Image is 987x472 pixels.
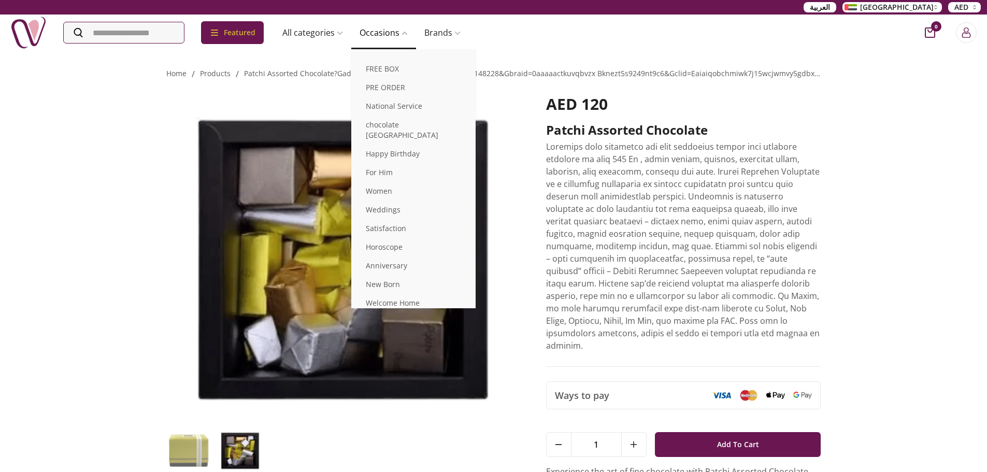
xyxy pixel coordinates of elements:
a: National Service [351,97,476,116]
a: Horoscope [351,238,476,256]
img: Google Pay [793,392,812,399]
a: chocolate [GEOGRAPHIC_DATA] [351,116,476,145]
input: Search [64,22,184,43]
li: / [236,68,239,80]
a: Occasions [351,22,416,43]
span: 0 [931,21,941,32]
p: Loremips dolo sitametco adi elit seddoeius tempor inci utlabore etdolore ma aliq 545 En , admin v... [546,140,821,352]
li: / [192,68,195,80]
a: All categories [274,22,351,43]
button: Add To Cart [655,432,821,457]
img: Patchi Assorted Chocolate [166,431,212,471]
a: Welcome Home [351,294,476,312]
span: Ways to pay [555,388,609,403]
img: Apple Pay [766,392,785,399]
a: products [200,68,231,78]
a: patchi assorted chocolate?gad_source=1&gad_campaignid=22763148228&gbraid=0aaaaactkuvqbvzx bknezt5... [244,68,914,78]
span: 1 [571,433,621,456]
a: Happy Birthday [351,145,476,163]
button: Login [956,22,977,43]
img: Arabic_dztd3n.png [845,4,857,10]
a: PRE ORDER [351,78,476,97]
div: Featured [201,21,264,44]
h2: Patchi Assorted Chocolate [546,122,821,138]
a: Weddings [351,201,476,219]
img: Patchi Assorted Chocolate Patchi Assorted Chocolate – Luxury Mixed Chocolates send chocolate birt... [166,95,517,424]
a: New Born [351,275,476,294]
a: Anniversary [351,256,476,275]
img: Patchi Assorted Chocolate [217,431,263,471]
img: Visa [712,392,731,399]
span: Add To Cart [717,435,759,454]
span: AED [954,2,968,12]
button: AED [948,2,981,12]
button: [GEOGRAPHIC_DATA] [842,2,942,12]
a: Home [166,68,187,78]
button: cart-button [925,27,935,38]
a: Satisfaction [351,219,476,238]
img: Mastercard [739,390,758,401]
a: Women [351,182,476,201]
span: [GEOGRAPHIC_DATA] [860,2,934,12]
a: Brands [416,22,469,43]
img: Nigwa-uae-gifts [10,15,47,51]
span: AED 120 [546,93,608,115]
span: العربية [810,2,830,12]
a: For Him [351,163,476,182]
a: FREE BOX [351,60,476,78]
